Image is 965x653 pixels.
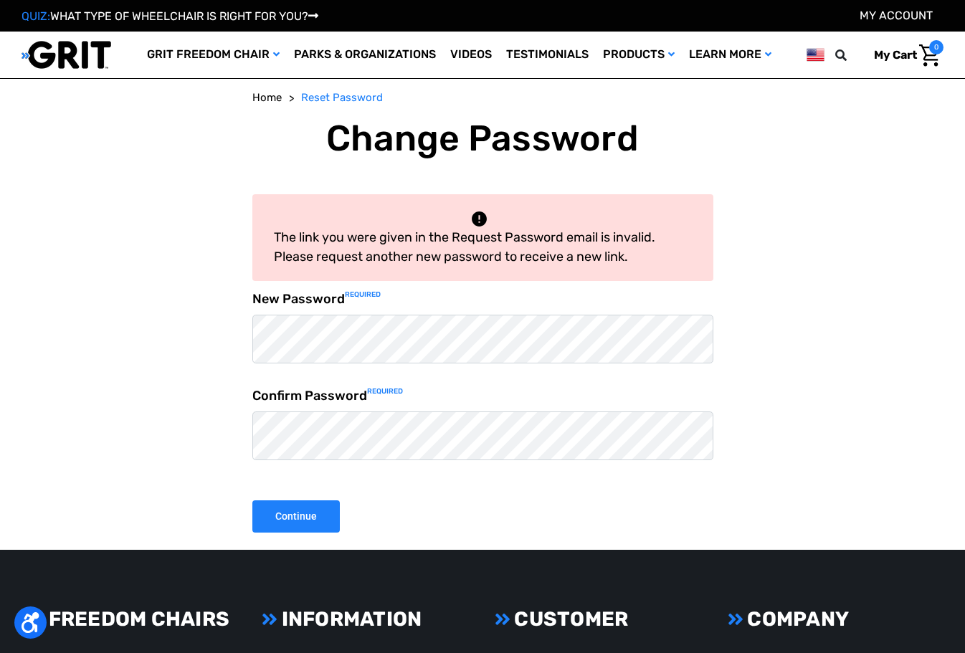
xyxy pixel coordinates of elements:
input: Continue [252,500,340,533]
a: Testimonials [499,32,596,78]
a: Account [860,9,933,22]
input: Search [842,40,863,70]
h2: Change Password [252,117,713,160]
img: Cart [919,44,940,67]
span: Reset Password [301,91,383,104]
nav: Breadcrumb [252,90,713,106]
a: QUIZ:WHAT TYPE OF WHEELCHAIR IS RIGHT FOR YOU? [22,9,318,23]
a: Cart with 0 items [863,40,943,70]
a: Parks & Organizations [287,32,443,78]
span: 0 [929,40,943,54]
h3: COMPANY [728,607,936,631]
span: QUIZ: [22,9,50,23]
img: us.png [807,46,824,64]
span: My Cart [874,48,917,62]
span: The link you were given in the Request Password email is invalid. Please request another new pass... [274,229,655,264]
small: Required [345,290,381,299]
small: Required [367,387,403,396]
a: Home [252,90,282,106]
a: Learn More [682,32,779,78]
a: Products [596,32,682,78]
label: Confirm Password [252,386,713,406]
a: Videos [443,32,499,78]
img: GRIT All-Terrain Wheelchair and Mobility Equipment [22,40,111,70]
h3: CUSTOMER [495,607,703,631]
h3: INFORMATION [262,607,470,631]
label: New Password [252,290,713,309]
a: Reset Password [301,90,383,106]
h3: FREEDOM CHAIRS [29,607,237,631]
span: Home [252,91,282,104]
a: GRIT Freedom Chair [140,32,287,78]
